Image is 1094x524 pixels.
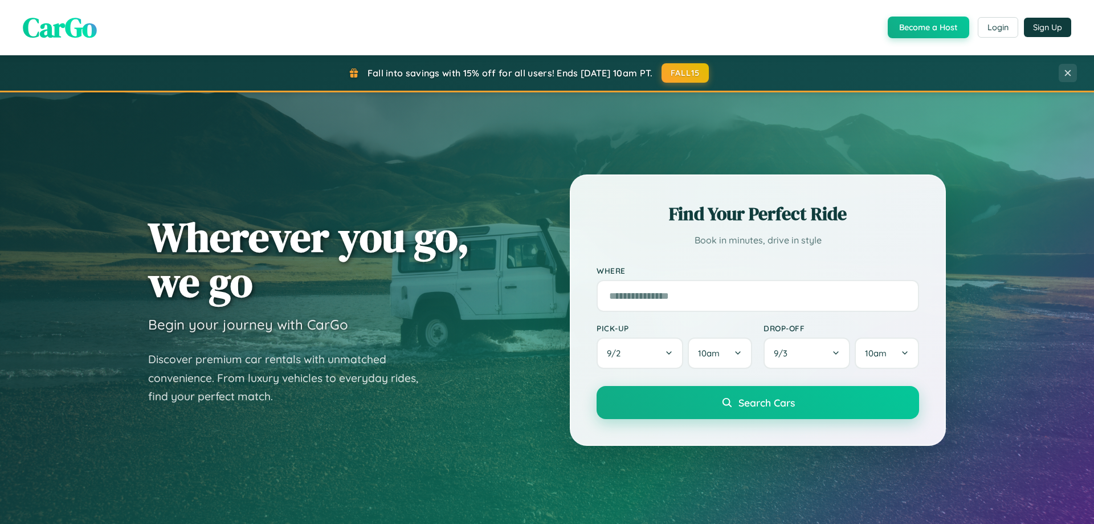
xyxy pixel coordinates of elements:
[855,338,919,369] button: 10am
[774,348,793,359] span: 9 / 3
[148,350,433,406] p: Discover premium car rentals with unmatched convenience. From luxury vehicles to everyday rides, ...
[764,338,850,369] button: 9/3
[23,9,97,46] span: CarGo
[148,316,348,333] h3: Begin your journey with CarGo
[597,338,683,369] button: 9/2
[368,67,653,79] span: Fall into savings with 15% off for all users! Ends [DATE] 10am PT.
[597,266,919,275] label: Where
[738,396,795,409] span: Search Cars
[688,338,752,369] button: 10am
[597,323,752,333] label: Pick-up
[888,17,969,38] button: Become a Host
[1024,18,1071,37] button: Sign Up
[978,17,1018,38] button: Login
[148,214,470,304] h1: Wherever you go, we go
[764,323,919,333] label: Drop-off
[607,348,626,359] span: 9 / 2
[698,348,720,359] span: 10am
[865,348,887,359] span: 10am
[597,232,919,249] p: Book in minutes, drive in style
[597,201,919,226] h2: Find Your Perfect Ride
[597,386,919,419] button: Search Cars
[662,63,709,83] button: FALL15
